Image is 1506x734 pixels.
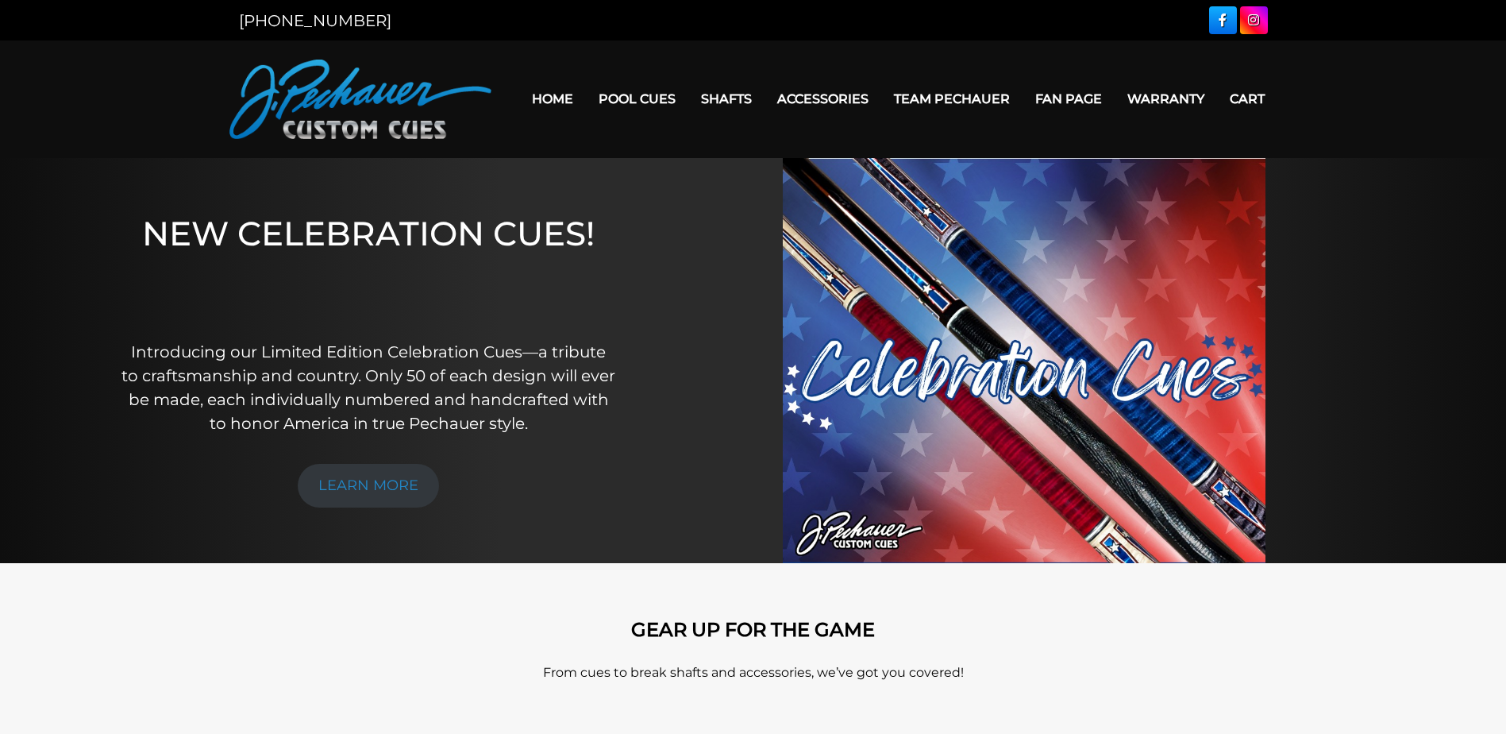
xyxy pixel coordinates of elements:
[631,618,875,641] strong: GEAR UP FOR THE GAME
[121,340,616,435] p: Introducing our Limited Edition Celebration Cues—a tribute to craftsmanship and country. Only 50 ...
[121,214,616,318] h1: NEW CELEBRATION CUES!
[239,11,391,30] a: [PHONE_NUMBER]
[519,79,586,119] a: Home
[765,79,881,119] a: Accessories
[298,464,439,508] a: LEARN MORE
[688,79,765,119] a: Shafts
[229,60,491,139] img: Pechauer Custom Cues
[1023,79,1115,119] a: Fan Page
[1217,79,1277,119] a: Cart
[1115,79,1217,119] a: Warranty
[586,79,688,119] a: Pool Cues
[301,663,1206,682] p: From cues to break shafts and accessories, we’ve got you covered!
[881,79,1023,119] a: Team Pechauer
